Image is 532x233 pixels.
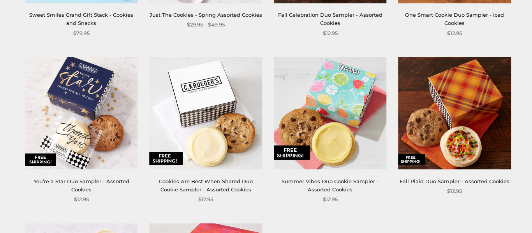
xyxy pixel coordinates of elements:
span: $12.95 [74,195,89,203]
a: Summer Vibes Duo Cookie Sampler - Assorted Cookies [282,178,379,193]
img: Summer Vibes Duo Cookie Sampler - Assorted Cookies [274,57,386,169]
img: You’re a Star Duo Sampler - Assorted Cookies [25,57,137,169]
a: One Smart Cookie Duo Sampler - Iced Cookies [405,12,504,26]
span: $12.95 [198,195,213,203]
img: Fall Plaid Duo Sampler - Assorted Cookies [398,57,511,169]
a: Fall Celebration Duo Sampler - Assorted Cookies [278,12,382,26]
img: Cookies Are Best When Shared Duo Cookie Sampler - Assorted Cookies [150,57,262,169]
span: $12.95 [447,187,462,195]
span: $12.95 [323,29,338,37]
a: Fall Plaid Duo Sampler - Assorted Cookies [400,178,509,184]
a: Sweet Smiles Grand Gift Stack - Cookies and Snacks [29,12,133,26]
span: $29.95 - $49.95 [187,21,225,29]
a: Just The Cookies - Spring Assorted Cookies [150,12,262,18]
span: $79.95 [73,29,90,37]
span: $12.95 [323,195,338,203]
iframe: Sign Up via Text for Offers [6,203,81,227]
span: $12.95 [447,29,462,37]
a: Cookies Are Best When Shared Duo Cookie Sampler - Assorted Cookies [159,178,253,193]
a: You’re a Star Duo Sampler - Assorted Cookies [33,178,129,193]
